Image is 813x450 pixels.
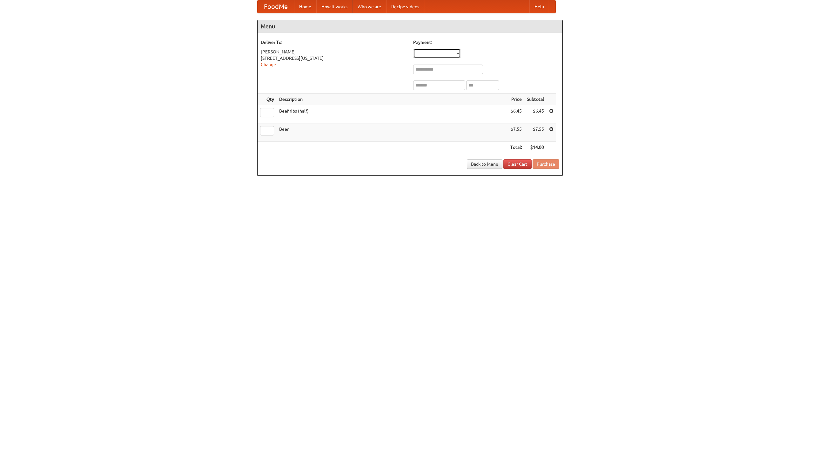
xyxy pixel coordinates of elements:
[524,142,547,153] th: $14.00
[508,93,524,105] th: Price
[258,20,562,33] h4: Menu
[261,39,407,45] h5: Deliver To:
[261,62,276,67] a: Change
[258,93,277,105] th: Qty
[508,123,524,142] td: $7.55
[508,142,524,153] th: Total:
[533,159,559,169] button: Purchase
[467,159,502,169] a: Back to Menu
[413,39,559,45] h5: Payment:
[524,123,547,142] td: $7.55
[261,49,407,55] div: [PERSON_NAME]
[277,105,508,123] td: Beef ribs (half)
[258,0,294,13] a: FoodMe
[503,159,532,169] a: Clear Cart
[529,0,549,13] a: Help
[316,0,353,13] a: How it works
[524,105,547,123] td: $6.45
[524,93,547,105] th: Subtotal
[386,0,424,13] a: Recipe videos
[261,55,407,61] div: [STREET_ADDRESS][US_STATE]
[294,0,316,13] a: Home
[277,93,508,105] th: Description
[508,105,524,123] td: $6.45
[353,0,386,13] a: Who we are
[277,123,508,142] td: Beer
